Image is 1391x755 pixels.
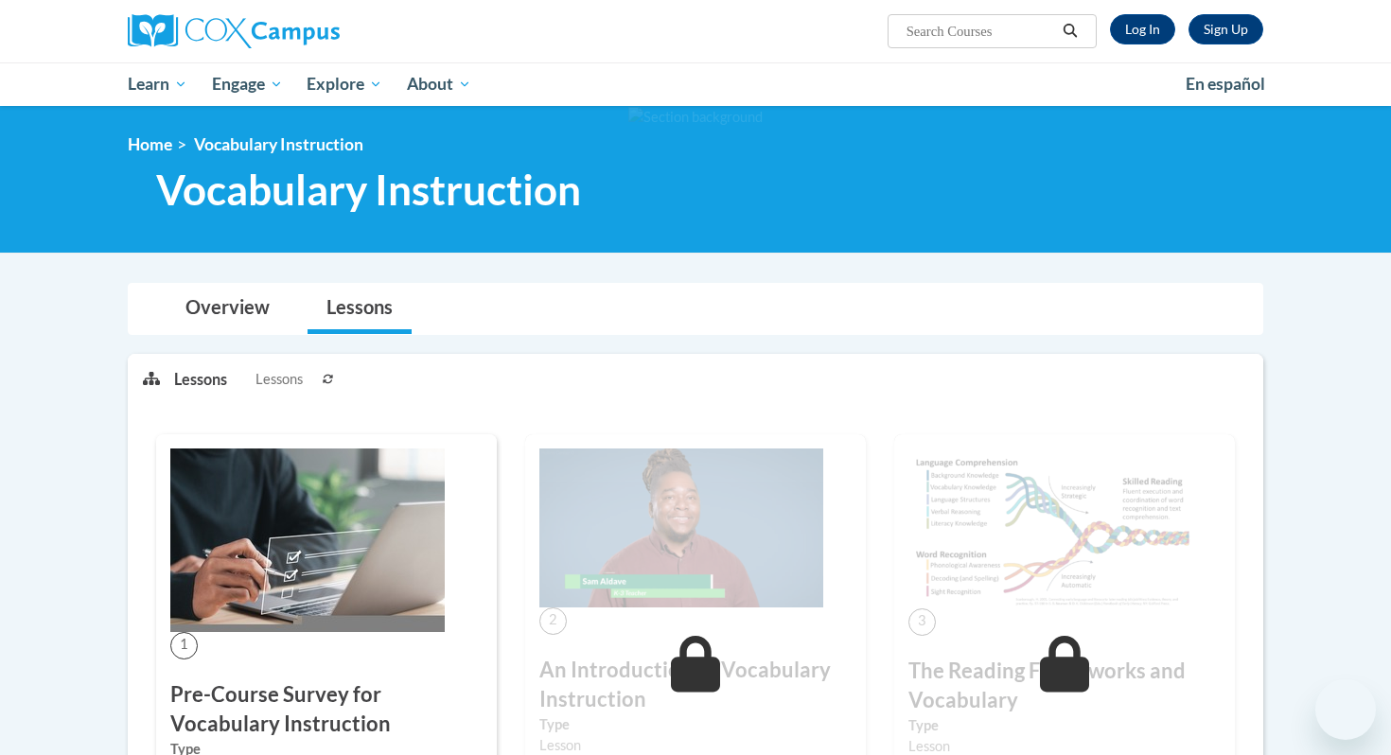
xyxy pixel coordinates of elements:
div: Main menu [99,62,1292,106]
a: About [395,62,484,106]
iframe: Button to launch messaging window [1315,679,1376,740]
img: Course Image [539,448,823,607]
img: Cox Campus [128,14,340,48]
a: Explore [294,62,395,106]
a: En español [1173,64,1277,104]
a: Learn [115,62,200,106]
span: 2 [539,607,567,635]
a: Cox Campus [128,14,487,48]
h3: Pre-Course Survey for Vocabulary Instruction [170,680,483,739]
a: Engage [200,62,295,106]
span: Lessons [255,369,303,390]
h3: The Reading Frameworks and Vocabulary [908,657,1221,715]
a: Overview [167,284,289,334]
span: Explore [307,73,382,96]
span: Learn [128,73,187,96]
p: Lessons [174,369,227,390]
button: Search [1056,20,1084,43]
a: Register [1189,14,1263,44]
a: Log In [1110,14,1175,44]
h3: An Introduction to Vocabulary Instruction [539,656,852,714]
a: Lessons [308,284,412,334]
img: Section background [628,107,763,128]
label: Type [908,715,1221,736]
input: Search Courses [905,20,1056,43]
img: Course Image [170,448,445,632]
span: Engage [212,73,283,96]
img: Course Image [908,448,1192,608]
a: Home [128,134,172,154]
span: 1 [170,632,198,659]
label: Type [539,714,852,735]
span: 3 [908,608,936,636]
span: Vocabulary Instruction [156,165,581,215]
span: Vocabulary Instruction [194,134,363,154]
span: About [407,73,471,96]
span: En español [1186,74,1265,94]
